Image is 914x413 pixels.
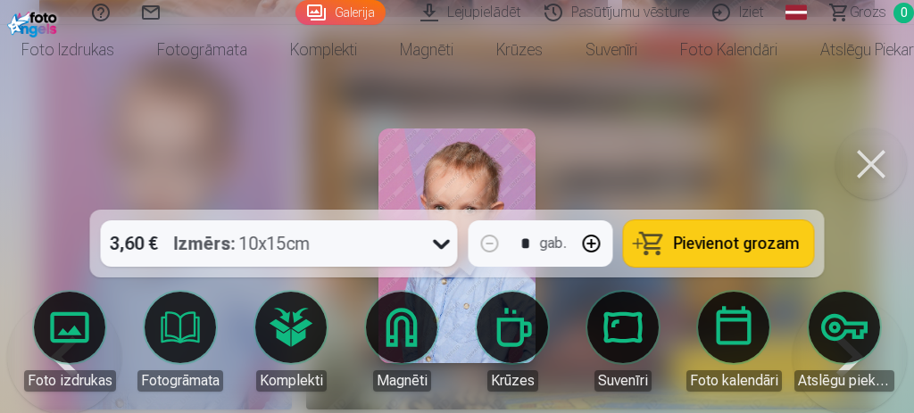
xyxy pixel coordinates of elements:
[7,7,62,37] img: /fa1
[174,220,311,267] div: 10x15cm
[684,292,784,392] a: Foto kalendāri
[130,292,230,392] a: Fotogrāmata
[352,292,452,392] a: Magnēti
[373,370,431,392] div: Magnēti
[24,370,116,392] div: Foto izdrukas
[174,231,236,256] strong: Izmērs :
[686,370,782,392] div: Foto kalendāri
[241,292,341,392] a: Komplekti
[794,292,894,392] a: Atslēgu piekariņi
[674,235,800,252] span: Pievienot grozam
[659,25,799,75] a: Foto kalendāri
[564,25,659,75] a: Suvenīri
[573,292,673,392] a: Suvenīri
[378,25,475,75] a: Magnēti
[850,2,886,23] span: Grozs
[893,3,914,23] span: 0
[20,292,120,392] a: Foto izdrukas
[137,370,223,392] div: Fotogrāmata
[594,370,652,392] div: Suvenīri
[624,220,814,267] button: Pievienot grozam
[101,220,167,267] div: 3,60 €
[462,292,562,392] a: Krūzes
[487,370,538,392] div: Krūzes
[256,370,327,392] div: Komplekti
[540,233,567,254] div: gab.
[794,370,894,392] div: Atslēgu piekariņi
[269,25,378,75] a: Komplekti
[475,25,564,75] a: Krūzes
[136,25,269,75] a: Fotogrāmata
